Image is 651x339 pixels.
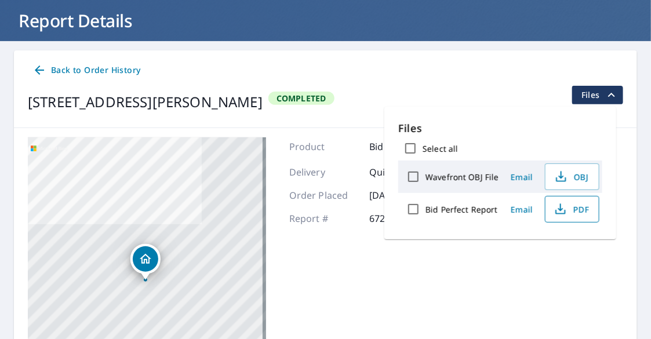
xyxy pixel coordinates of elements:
[369,140,419,154] p: Bid Perfect
[289,212,359,225] p: Report #
[289,165,359,179] p: Delivery
[369,165,439,179] p: Quick
[369,188,439,202] p: [DATE]
[369,212,439,225] p: 67297249
[545,196,599,223] button: PDF
[28,92,263,112] div: [STREET_ADDRESS][PERSON_NAME]
[552,170,590,184] span: OBJ
[28,60,145,81] a: Back to Order History
[423,143,458,154] label: Select all
[503,201,540,218] button: Email
[32,63,140,78] span: Back to Order History
[289,140,359,154] p: Product
[425,204,497,215] label: Bid Perfect Report
[581,88,619,102] span: Files
[130,244,161,280] div: Dropped pin, building 1, Residential property, 14 Kenneth Rd North Easton, MA 02356
[289,188,359,202] p: Order Placed
[503,168,540,186] button: Email
[552,202,590,216] span: PDF
[508,204,536,215] span: Email
[425,172,499,183] label: Wavefront OBJ File
[14,9,637,32] h1: Report Details
[398,121,602,136] p: Files
[270,93,333,104] span: Completed
[545,163,599,190] button: OBJ
[508,172,536,183] span: Email
[572,86,623,104] button: filesDropdownBtn-67297249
